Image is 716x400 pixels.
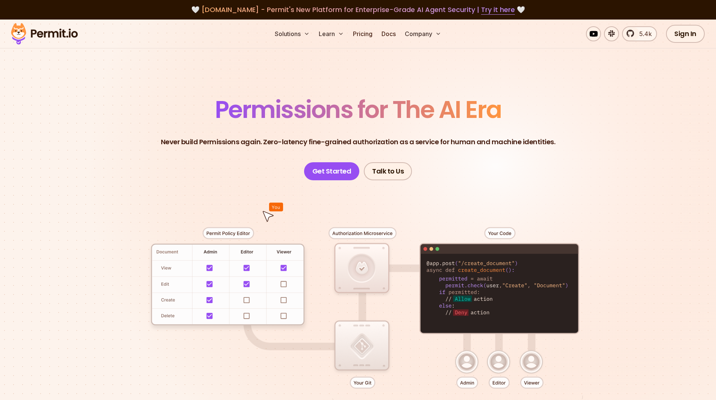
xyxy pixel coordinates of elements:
a: 5.4k [622,26,657,41]
a: Try it here [481,5,515,15]
button: Solutions [272,26,313,41]
a: Get Started [304,162,360,180]
div: 🤍 🤍 [18,5,698,15]
span: Permissions for The AI Era [215,93,501,126]
p: Never build Permissions again. Zero-latency fine-grained authorization as a service for human and... [161,137,556,147]
button: Company [402,26,444,41]
img: Permit logo [8,21,81,47]
a: Pricing [350,26,375,41]
a: Docs [378,26,399,41]
a: Sign In [666,25,705,43]
button: Learn [316,26,347,41]
a: Talk to Us [364,162,412,180]
span: [DOMAIN_NAME] - Permit's New Platform for Enterprise-Grade AI Agent Security | [201,5,515,14]
span: 5.4k [635,29,652,38]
